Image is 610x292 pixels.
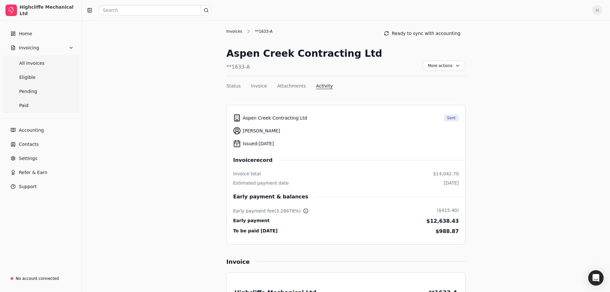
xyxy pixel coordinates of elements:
[251,83,267,89] button: Invoice
[19,183,37,190] span: Support
[4,57,78,70] a: All Invoices
[226,46,382,61] div: Aspen Creek Contracting Ltd
[3,138,79,151] a: Contacts
[379,28,466,38] button: Ready to sync with accounting
[19,102,28,109] span: Paid
[435,228,459,235] div: $988.87
[3,166,79,179] button: Refer & Earn
[427,217,459,225] div: $12,638.43
[437,207,459,215] div: ($415.40)
[226,29,245,34] div: Invoices
[3,124,79,137] a: Accounting
[99,5,211,15] input: Search
[16,276,59,281] div: No account connected
[4,99,78,112] a: Paid
[19,141,39,148] span: Contacts
[4,71,78,84] a: Eligible
[444,180,459,187] div: [DATE]
[243,140,274,147] span: Issued: [DATE]
[19,169,47,176] span: Refer & Earn
[233,180,289,187] div: Estimated payment date
[19,60,45,67] span: All Invoices
[3,41,79,54] button: Invoicing
[233,193,315,201] span: Early payment & balances
[19,74,36,81] span: Eligible
[19,30,32,37] span: Home
[3,180,79,193] button: Support
[233,228,278,235] div: To be paid [DATE]
[233,217,270,225] div: Early payment
[3,152,79,165] a: Settings
[20,4,76,17] div: Highcliffe Mechanical Ltd
[226,83,241,89] button: Status
[233,156,279,164] span: Invoice record
[4,85,78,98] a: Pending
[233,171,261,177] div: Invoice total
[226,28,276,35] nav: Breadcrumb
[422,61,466,71] button: More actions
[3,273,79,284] a: No account connected
[233,208,274,213] span: Early payment fee
[226,257,256,266] div: Invoice
[19,127,44,134] span: Accounting
[592,5,602,15] button: H
[277,83,306,89] button: Attachments
[588,270,604,286] div: Open Intercom Messenger
[447,115,456,121] span: Sent
[243,115,307,121] span: Aspen Creek Contracting Ltd
[19,88,37,95] span: Pending
[243,128,280,134] span: [PERSON_NAME]
[3,27,79,40] a: Home
[316,83,333,89] button: Activity
[19,45,39,51] span: Invoicing
[433,171,459,177] div: $14,042.70
[274,208,301,213] span: ( 3.28678 %)
[19,155,37,162] span: Settings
